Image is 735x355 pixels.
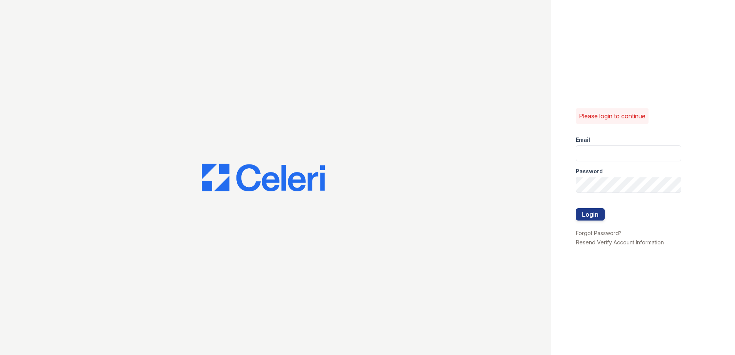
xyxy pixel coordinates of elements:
a: Forgot Password? [576,230,622,236]
label: Password [576,168,603,175]
label: Email [576,136,590,144]
p: Please login to continue [579,111,645,121]
img: CE_Logo_Blue-a8612792a0a2168367f1c8372b55b34899dd931a85d93a1a3d3e32e68fde9ad4.png [202,164,325,191]
button: Login [576,208,605,221]
a: Resend Verify Account Information [576,239,664,246]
